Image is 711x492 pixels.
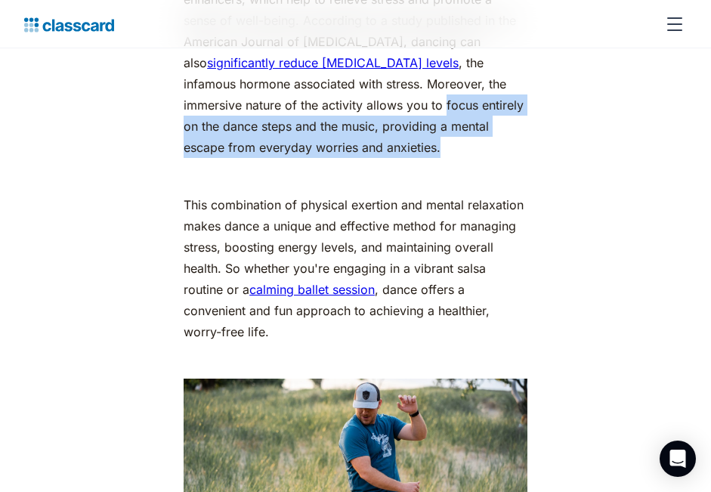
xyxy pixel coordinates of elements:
[184,194,527,342] p: This combination of physical exertion and mental relaxation makes dance a unique and effective me...
[660,441,696,477] div: Open Intercom Messenger
[184,350,527,371] p: ‍
[249,282,375,297] a: calming ballet session
[24,14,114,35] a: home
[184,166,527,187] p: ‍
[657,6,687,42] div: menu
[207,55,459,70] a: significantly reduce [MEDICAL_DATA] levels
